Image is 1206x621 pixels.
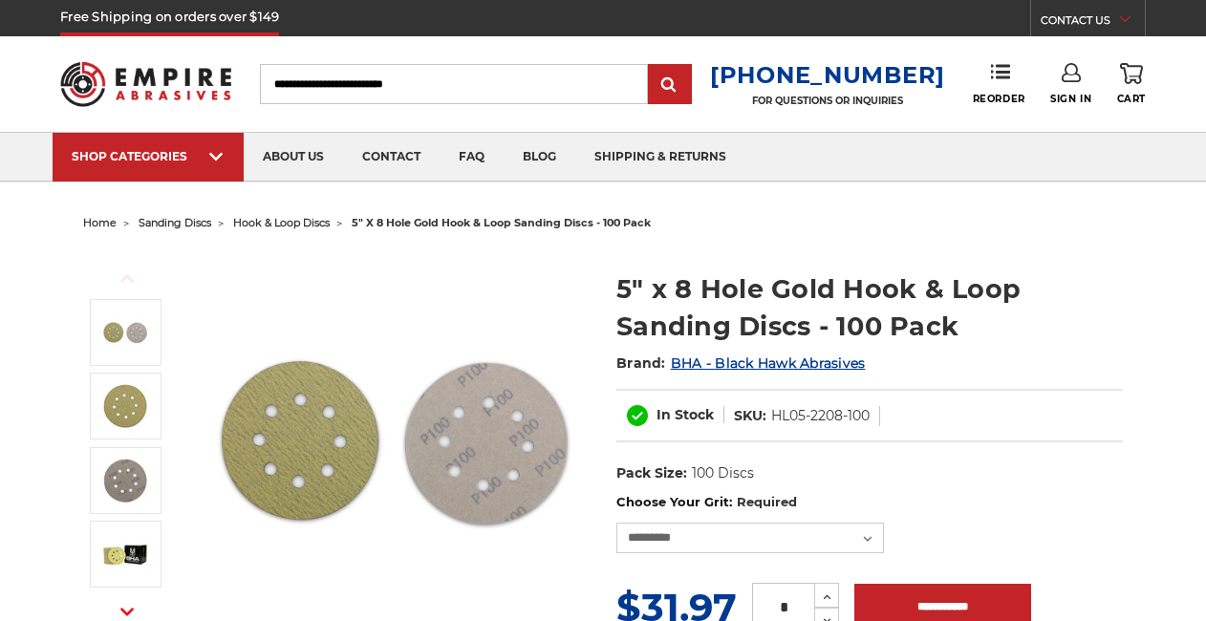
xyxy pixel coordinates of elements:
dt: SKU: [734,406,766,426]
a: shipping & returns [575,133,745,182]
a: [PHONE_NUMBER] [710,61,945,89]
dd: 100 Discs [692,463,754,483]
dt: Pack Size: [616,463,687,483]
a: sanding discs [139,216,211,229]
img: velcro backed 8 hole sanding disc [101,457,149,504]
img: Empire Abrasives [60,51,231,118]
a: BHA - Black Hawk Abrasives [671,354,866,372]
div: SHOP CATEGORIES [72,149,225,163]
a: contact [343,133,440,182]
span: Brand: [616,354,666,372]
p: FOR QUESTIONS OR INQUIRIES [710,95,945,107]
a: home [83,216,117,229]
button: Previous [104,258,150,299]
small: Required [737,494,797,509]
span: Sign In [1050,93,1091,105]
span: 5" x 8 hole gold hook & loop sanding discs - 100 pack [352,216,651,229]
a: CONTACT US [1041,10,1145,36]
a: Cart [1117,63,1146,105]
img: 5 inch hook & loop disc 8 VAC Hole [101,382,149,430]
a: faq [440,133,504,182]
span: In Stock [657,406,714,423]
h1: 5" x 8 Hole Gold Hook & Loop Sanding Discs - 100 Pack [616,270,1123,345]
label: Choose Your Grit: [616,493,1123,512]
input: Submit [651,66,689,104]
img: 5 in x 8 hole gold hook and loop sanding disc pack [101,530,149,578]
span: Cart [1117,93,1146,105]
a: blog [504,133,575,182]
img: 5 inch 8 hole gold velcro disc stack [101,309,149,356]
dd: HL05-2208-100 [771,406,870,426]
a: hook & loop discs [233,216,330,229]
span: Reorder [973,93,1025,105]
a: about us [244,133,343,182]
a: Reorder [973,63,1025,104]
